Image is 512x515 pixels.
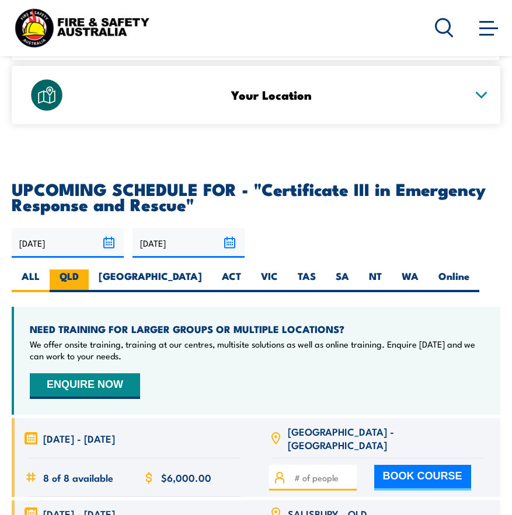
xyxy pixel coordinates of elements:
span: [GEOGRAPHIC_DATA] - [GEOGRAPHIC_DATA] [288,425,488,452]
h4: NEED TRAINING FOR LARGER GROUPS OR MULTIPLE LOCATIONS? [30,323,485,335]
button: BOOK COURSE [374,465,471,491]
label: VIC [251,269,288,292]
h3: Your Location [78,88,465,101]
input: To date [133,228,245,258]
label: [GEOGRAPHIC_DATA] [89,269,212,292]
input: # of people [294,471,353,484]
label: NT [359,269,392,292]
label: SA [326,269,359,292]
label: ACT [212,269,251,292]
input: From date [12,228,124,258]
label: WA [392,269,429,292]
p: We offer onsite training, training at our centres, multisite solutions as well as online training... [30,338,485,362]
h2: UPCOMING SCHEDULE FOR - "Certificate III in Emergency Response and Rescue" [12,181,500,211]
button: ENQUIRE NOW [30,373,140,399]
label: TAS [288,269,326,292]
label: Online [429,269,479,292]
span: $6,000.00 [161,471,211,484]
span: [DATE] - [DATE] [43,432,115,445]
span: 8 of 8 available [43,471,113,484]
label: QLD [50,269,89,292]
label: ALL [12,269,50,292]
